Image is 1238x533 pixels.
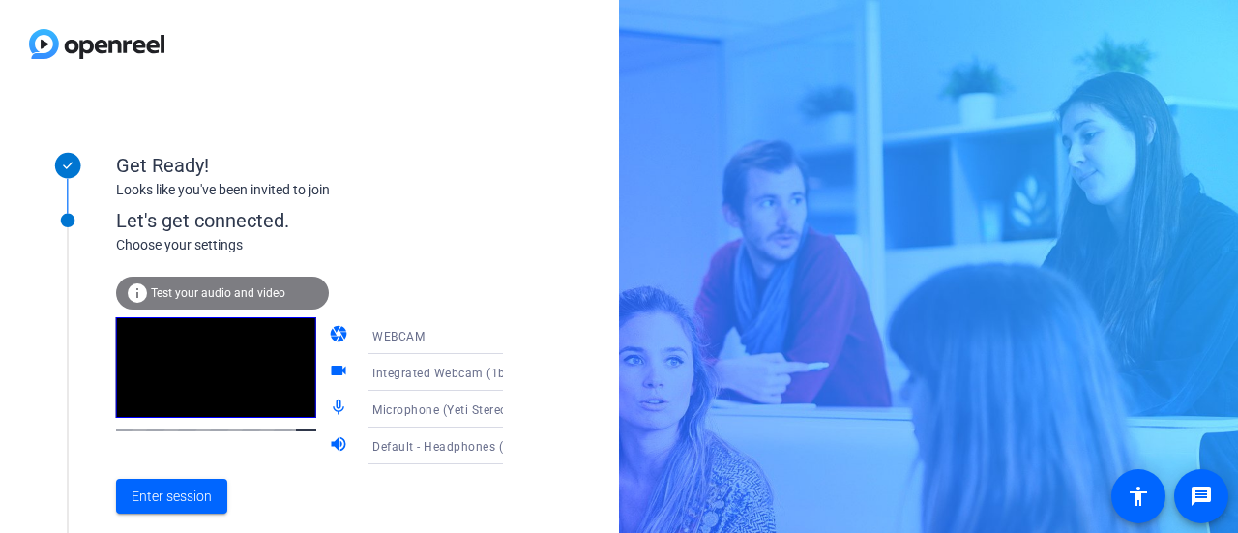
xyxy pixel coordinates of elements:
span: Enter session [132,487,212,507]
mat-icon: message [1190,485,1213,508]
mat-icon: camera [329,324,352,347]
mat-icon: videocam [329,361,352,384]
div: Get Ready! [116,151,503,180]
span: Integrated Webcam (1bcf:28cf) [372,365,549,380]
span: WEBCAM [372,330,425,343]
mat-icon: volume_up [329,434,352,458]
span: Default - Headphones (Raycon E55 Earbuds) (Bluetooth) [372,438,692,454]
mat-icon: mic_none [329,398,352,421]
div: Choose your settings [116,235,543,255]
div: Looks like you've been invited to join [116,180,503,200]
span: Microphone (Yeti Stereo Microphone) (046d:0ab7) [372,401,656,417]
mat-icon: info [126,281,149,305]
mat-icon: accessibility [1127,485,1150,508]
div: Let's get connected. [116,206,543,235]
span: Test your audio and video [151,286,285,300]
button: Enter session [116,479,227,514]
